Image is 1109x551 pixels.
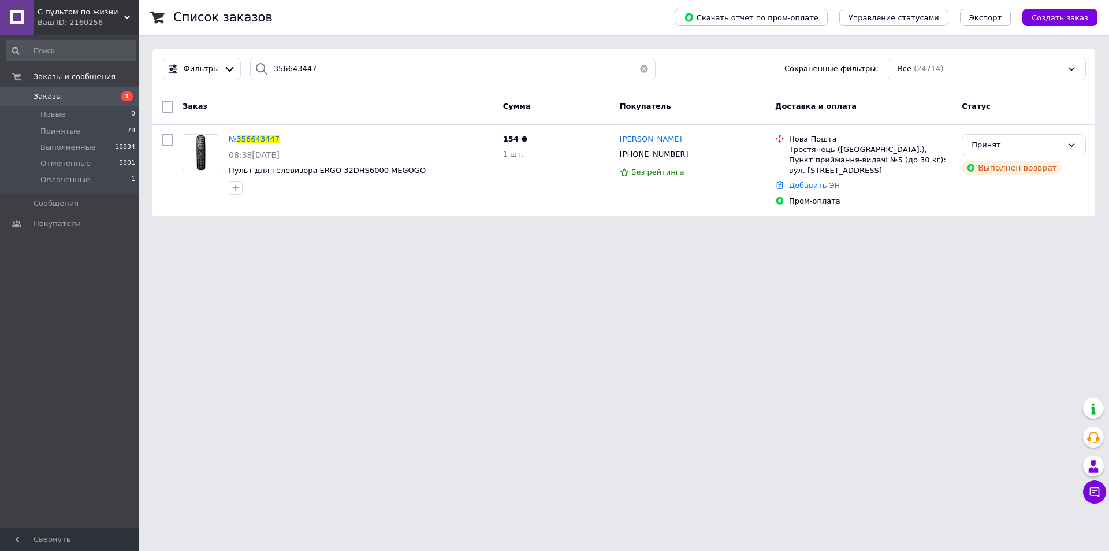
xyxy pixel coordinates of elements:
[229,135,237,143] span: №
[229,135,280,143] a: №356643447
[121,91,133,101] span: 1
[1032,13,1088,22] span: Создать заказ
[183,135,219,171] img: Фото товару
[127,126,135,136] span: 78
[131,175,135,185] span: 1
[119,158,135,169] span: 5801
[184,64,219,75] span: Фильтры
[237,135,280,143] span: 356643447
[972,139,1062,151] div: Принят
[131,109,135,120] span: 0
[620,134,682,145] a: [PERSON_NAME]
[1083,480,1106,504] button: Чат с покупателем
[962,161,1062,175] div: Выполнен возврат
[183,102,207,110] span: Заказ
[503,102,531,110] span: Сумма
[898,64,911,75] span: Все
[960,9,1011,26] button: Экспорт
[620,102,671,110] span: Покупатель
[34,198,79,209] span: Сообщения
[115,142,135,153] span: 18834
[675,9,828,26] button: Скачать отчет по пром-оплате
[40,126,80,136] span: Принятые
[229,166,426,175] a: Пульт для телевизора ERGO 32DHS6000 MEGOGO
[1011,13,1097,21] a: Создать заказ
[173,10,273,24] h1: Список заказов
[1022,9,1097,26] button: Создать заказ
[40,175,90,185] span: Оплаченные
[839,9,948,26] button: Управление статусами
[38,7,124,17] span: С пультом по жизни
[789,145,952,176] div: Тростянець ([GEOGRAPHIC_DATA].), Пункт приймання-видачі №5 (до 30 кг): вул. [STREET_ADDRESS]
[784,64,879,75] span: Сохраненные фильтры:
[631,168,684,176] span: Без рейтинга
[250,58,656,80] input: Поиск по номеру заказа, ФИО покупателя, номеру телефона, Email, номеру накладной
[789,181,840,190] a: Добавить ЭН
[40,109,66,120] span: Новые
[183,134,219,171] a: Фото товару
[34,72,116,82] span: Заказы и сообщения
[503,150,524,158] span: 1 шт.
[229,150,280,160] span: 08:38[DATE]
[789,134,952,145] div: Нова Пошта
[914,64,944,73] span: (24714)
[775,102,857,110] span: Доставка и оплата
[632,58,656,80] button: Очистить
[620,135,682,143] span: [PERSON_NAME]
[620,150,689,158] span: [PHONE_NUMBER]
[969,13,1002,22] span: Экспорт
[40,142,96,153] span: Выполненные
[34,91,62,102] span: Заказы
[38,17,139,28] div: Ваш ID: 2160256
[849,13,939,22] span: Управление статусами
[34,219,81,229] span: Покупатели
[6,40,136,61] input: Поиск
[962,102,991,110] span: Статус
[40,158,91,169] span: Отмененные
[684,12,818,23] span: Скачать отчет по пром-оплате
[503,135,528,143] span: 154 ₴
[789,196,952,206] div: Пром-оплата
